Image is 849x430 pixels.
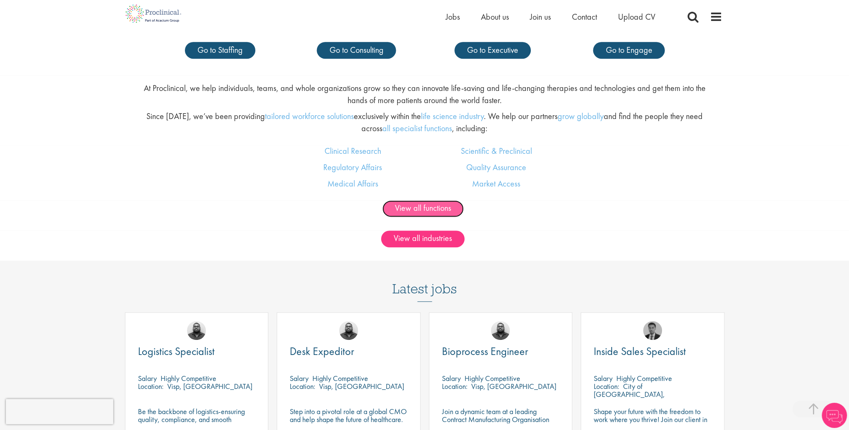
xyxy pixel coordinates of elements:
a: Contact [572,11,597,22]
span: Location: [442,381,467,391]
a: Logistics Specialist [138,346,256,357]
p: Highly Competitive [161,373,216,383]
a: Clinical Research [325,145,381,156]
a: Quality Assurance [466,162,526,173]
p: City of [GEOGRAPHIC_DATA], [GEOGRAPHIC_DATA] [594,381,665,407]
span: Salary [138,373,157,383]
span: Location: [290,381,315,391]
a: View all functions [382,200,464,217]
span: Inside Sales Specialist [594,344,686,358]
span: Go to Consulting [330,44,384,55]
p: Step into a pivotal role at a global CMO and help shape the future of healthcare. [290,407,408,423]
a: About us [481,11,509,22]
span: Go to Engage [606,44,652,55]
img: Ashley Bennett [339,321,358,340]
p: Highly Competitive [616,373,672,383]
span: Location: [138,381,164,391]
p: Visp, [GEOGRAPHIC_DATA] [471,381,556,391]
a: Go to Staffing [185,42,255,59]
p: At Proclinical, we help individuals, teams, and whole organizations grow so they can innovate lif... [144,82,706,106]
a: Go to Executive [454,42,531,59]
p: Visp, [GEOGRAPHIC_DATA] [319,381,404,391]
h3: Latest jobs [392,261,457,302]
a: Jobs [446,11,460,22]
a: Medical Affairs [327,178,378,189]
span: Location: [594,381,619,391]
a: Go to Engage [593,42,665,59]
a: tailored workforce solutions [265,111,354,122]
img: Ashley Bennett [491,321,510,340]
a: Market Access [472,178,520,189]
p: Highly Competitive [312,373,368,383]
span: Go to Staffing [197,44,243,55]
span: Salary [594,373,613,383]
span: Logistics Specialist [138,344,215,358]
a: Scientific & Preclinical [461,145,532,156]
a: View all industries [381,231,465,247]
a: Join us [530,11,551,22]
a: Go to Consulting [317,42,396,59]
a: Bioprocess Engineer [442,346,560,357]
span: Salary [290,373,309,383]
p: Highly Competitive [465,373,520,383]
a: Regulatory Affairs [323,162,382,173]
a: life science industry [421,111,484,122]
a: Upload CV [618,11,655,22]
span: Go to Executive [467,44,518,55]
a: Inside Sales Specialist [594,346,711,357]
img: Carl Gbolade [643,321,662,340]
a: all specialist functions [382,123,452,134]
span: Bioprocess Engineer [442,344,528,358]
a: grow globally [558,111,604,122]
img: Ashley Bennett [187,321,206,340]
img: Chatbot [822,403,847,428]
span: Salary [442,373,461,383]
p: Visp, [GEOGRAPHIC_DATA] [167,381,252,391]
iframe: reCAPTCHA [6,399,113,424]
a: Desk Expeditor [290,346,408,357]
p: Since [DATE], we’ve been providing exclusively within the . We help our partners and find the peo... [144,110,706,134]
span: Desk Expeditor [290,344,354,358]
